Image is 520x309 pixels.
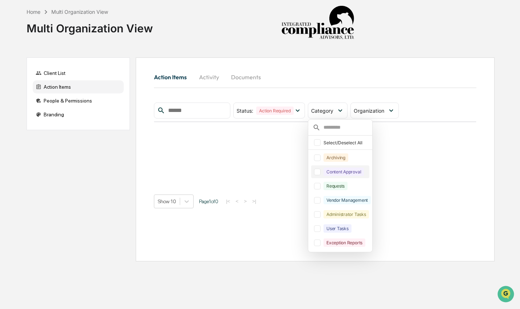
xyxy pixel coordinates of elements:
div: Home [27,9,40,15]
div: Content Approval [323,168,364,176]
img: Integrated Compliance Advisors [281,6,354,40]
div: Action Items [33,80,124,93]
button: Start new chat [124,58,132,67]
div: Branding [33,108,124,121]
a: 🖐️Preclearance [4,89,50,102]
div: 🗄️ [53,92,59,98]
span: Organization [354,108,384,114]
div: User Tasks [323,224,352,233]
button: Activity [192,68,225,86]
a: 🗄️Attestations [50,89,93,102]
span: Category [311,108,333,114]
iframe: Open customer support [497,285,516,305]
div: Requests [323,182,348,190]
span: Page 1 of 0 [199,198,218,204]
span: Status : [237,108,253,114]
button: Documents [225,68,267,86]
a: Powered byPylon [51,123,88,129]
span: Attestations [60,92,90,99]
div: Archiving [323,153,348,162]
img: 1746055101610-c473b297-6a78-478c-a979-82029cc54cd1 [7,56,20,69]
div: Multi Organization View [51,9,108,15]
button: Action Items [154,68,192,86]
button: > [242,198,249,204]
button: |< [224,198,232,204]
a: 🔎Data Lookup [4,103,49,116]
div: People & Permissions [33,94,124,107]
span: Data Lookup [15,105,46,113]
div: activity tabs [154,68,476,86]
div: Action Required [256,107,293,115]
p: How can we help? [7,15,132,27]
div: Vendor Management [323,196,371,204]
div: Multi Organization View [27,16,153,35]
span: Pylon [72,123,88,129]
div: Start new chat [25,56,119,63]
div: 🖐️ [7,92,13,98]
div: Select/Deselect All [323,140,368,145]
button: < [233,198,241,204]
div: Exception Reports [323,238,365,247]
div: 🔎 [7,106,13,112]
div: We're available if you need us! [25,63,92,69]
button: >| [250,198,258,204]
div: Client List [33,67,124,80]
div: Administrator Tasks [323,210,369,218]
span: Preclearance [15,92,47,99]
